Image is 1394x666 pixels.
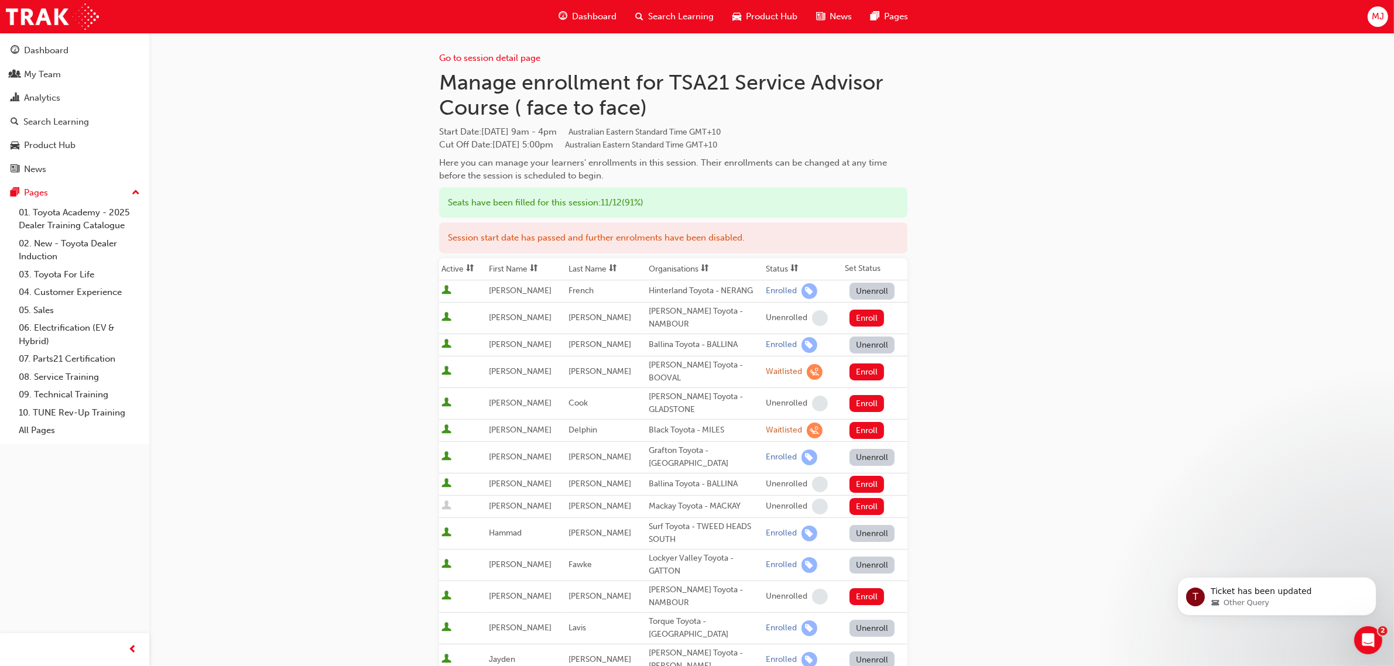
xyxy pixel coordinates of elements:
span: User is active [441,312,451,324]
button: Pages [5,182,145,204]
span: [PERSON_NAME] [489,398,552,408]
a: 06. Electrification (EV & Hybrid) [14,319,145,350]
span: [PERSON_NAME] [489,501,552,511]
span: guage-icon [559,9,567,24]
span: [PERSON_NAME] [489,366,552,376]
span: User is active [441,591,451,602]
div: Enrolled [766,623,797,634]
div: Product Hub [24,139,76,152]
span: Cook [568,398,588,408]
span: [PERSON_NAME] [568,654,631,664]
div: Here you can manage your learners' enrollments in this session. Their enrollments can be changed ... [439,156,907,183]
a: 08. Service Training [14,368,145,386]
a: 10. TUNE Rev-Up Training [14,404,145,422]
span: User is active [441,366,451,377]
button: Unenroll [850,557,895,574]
div: Grafton Toyota - [GEOGRAPHIC_DATA] [649,444,761,471]
span: User is active [441,397,451,409]
div: Pages [24,186,48,200]
th: Toggle SortBy [487,258,566,280]
a: 04. Customer Experience [14,283,145,301]
div: Enrolled [766,654,797,665]
span: sorting-icon [701,264,709,274]
a: Product Hub [5,135,145,156]
span: User is active [441,424,451,436]
a: Dashboard [5,40,145,61]
iframe: Intercom live chat [1354,626,1382,654]
span: sorting-icon [466,264,474,274]
span: learningRecordVerb_ENROLL-icon [802,337,817,353]
div: [PERSON_NAME] Toyota - NAMBOUR [649,305,761,331]
span: learningRecordVerb_ENROLL-icon [802,526,817,541]
span: learningRecordVerb_NONE-icon [812,589,828,605]
div: Dashboard [24,44,68,57]
span: [PERSON_NAME] [568,479,631,489]
span: User is active [441,478,451,490]
span: learningRecordVerb_NONE-icon [812,396,828,411]
button: Unenroll [850,283,895,300]
span: News [830,10,852,23]
span: Lavis [568,623,586,633]
span: User is active [441,285,451,297]
span: [PERSON_NAME] [489,452,552,462]
span: User is active [441,451,451,463]
div: Hinterland Toyota - NERANG [649,284,761,298]
span: chart-icon [11,93,19,104]
a: News [5,159,145,180]
span: User is active [441,654,451,665]
span: search-icon [11,117,19,128]
a: pages-iconPages [861,5,917,29]
a: My Team [5,64,145,85]
span: [PERSON_NAME] [568,452,631,462]
button: MJ [1368,6,1388,27]
a: search-iconSearch Learning [626,5,723,29]
span: learningRecordVerb_ENROLL-icon [802,620,817,636]
button: Enroll [850,310,885,327]
span: [PERSON_NAME] [489,623,552,633]
span: [PERSON_NAME] [489,591,552,601]
div: Lockyer Valley Toyota - GATTON [649,552,761,578]
span: Hammad [489,528,522,538]
div: [PERSON_NAME] Toyota - BOOVAL [649,359,761,385]
span: learningRecordVerb_ENROLL-icon [802,283,817,299]
span: [PERSON_NAME] [489,313,552,322]
button: Unenroll [850,337,895,353]
span: MJ [1372,10,1384,23]
a: Go to session detail page [439,53,540,63]
div: Enrolled [766,559,797,571]
span: User is active [441,559,451,571]
div: News [24,163,46,176]
span: [PERSON_NAME] [489,559,552,569]
div: Seats have been filled for this session : 11 / 12 ( 91% ) [439,187,907,218]
span: [PERSON_NAME] [489,479,552,489]
span: news-icon [11,164,19,175]
span: search-icon [635,9,643,24]
a: 02. New - Toyota Dealer Induction [14,235,145,266]
span: Jayden [489,654,515,664]
button: Enroll [850,476,885,493]
span: [PERSON_NAME] [489,286,552,296]
span: Fawke [568,559,592,569]
a: Search Learning [5,111,145,133]
th: Toggle SortBy [646,258,763,280]
button: Unenroll [850,525,895,542]
button: Enroll [850,395,885,412]
span: User is inactive [441,500,451,512]
div: Enrolled [766,452,797,463]
span: [PERSON_NAME] [568,339,631,349]
span: [PERSON_NAME] [568,366,631,376]
span: learningRecordVerb_WAITLIST-icon [807,423,823,438]
button: Enroll [850,422,885,439]
span: [PERSON_NAME] [489,425,552,435]
span: [PERSON_NAME] [489,339,552,349]
span: learningRecordVerb_NONE-icon [812,499,828,514]
h1: Manage enrollment for TSA21 Service Advisor Course ( face to face) [439,70,907,121]
span: sorting-icon [609,264,617,274]
a: Analytics [5,87,145,109]
span: pages-icon [11,188,19,198]
div: [PERSON_NAME] Toyota - NAMBOUR [649,583,761,610]
span: Australian Eastern Standard Time GMT+10 [565,140,717,150]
